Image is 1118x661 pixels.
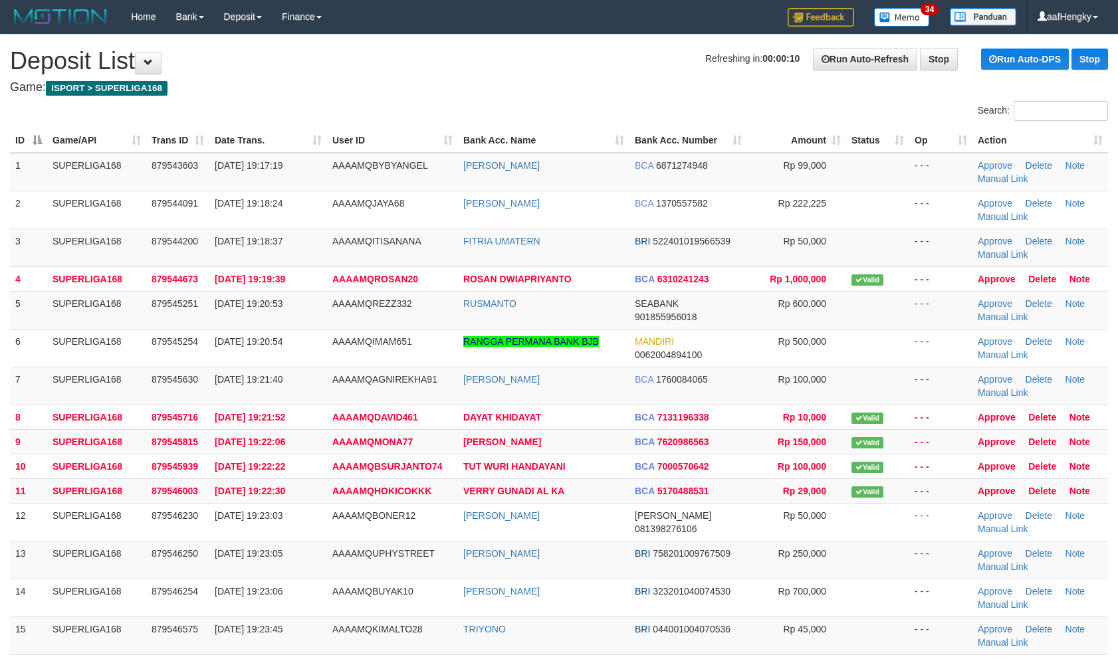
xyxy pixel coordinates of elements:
span: 879545630 [152,374,198,385]
span: AAAAMQBONER12 [332,510,415,521]
td: SUPERLIGA168 [47,478,146,503]
a: Delete [1026,236,1052,246]
span: 879546250 [152,548,198,559]
span: Copy 522401019566539 to clipboard [653,236,730,246]
td: SUPERLIGA168 [47,229,146,266]
a: Note [1065,624,1085,634]
span: [DATE] 19:23:03 [215,510,282,521]
td: - - - [909,266,972,291]
img: panduan.png [950,8,1016,26]
span: ISPORT > SUPERLIGA168 [46,81,168,96]
a: Stop [1071,48,1108,70]
span: 879545254 [152,336,198,347]
a: Manual Link [978,173,1028,184]
span: 879545716 [152,412,198,423]
a: DAYAT KHIDAYAT [463,412,541,423]
span: 879543603 [152,160,198,171]
span: AAAAMQITISANANA [332,236,421,246]
a: Approve [978,548,1012,559]
a: [PERSON_NAME] [463,198,540,209]
span: BCA [635,486,655,496]
td: 6 [10,329,47,367]
a: Manual Link [978,211,1028,222]
span: 879546003 [152,486,198,496]
td: SUPERLIGA168 [47,541,146,579]
span: Valid transaction [851,486,883,498]
span: Rp 99,000 [783,160,826,171]
span: AAAAMQUPHYSTREET [332,548,435,559]
a: Manual Link [978,387,1028,398]
a: Note [1065,160,1085,171]
a: Delete [1026,374,1052,385]
a: Note [1065,586,1085,597]
td: SUPERLIGA168 [47,329,146,367]
a: Note [1065,198,1085,209]
span: AAAAMQAGNIREKHA91 [332,374,437,385]
td: 12 [10,503,47,541]
span: BRI [635,236,650,246]
span: [PERSON_NAME] [635,510,711,521]
a: [PERSON_NAME] [463,436,541,447]
span: BRI [635,624,650,634]
a: Delete [1028,436,1056,447]
a: Note [1069,486,1090,496]
span: 879544200 [152,236,198,246]
th: Date Trans.: activate to sort column ascending [209,128,327,153]
a: Manual Link [978,637,1028,648]
a: Note [1065,548,1085,559]
span: AAAAMQHOKICOKKK [332,486,431,496]
span: Rp 600,000 [778,298,826,309]
span: [DATE] 19:21:40 [215,374,282,385]
td: SUPERLIGA168 [47,191,146,229]
td: - - - [909,367,972,405]
span: Copy 7131196338 to clipboard [657,412,709,423]
span: [DATE] 19:22:22 [215,461,285,472]
a: [PERSON_NAME] [463,548,540,559]
td: 9 [10,429,47,454]
a: Note [1069,274,1090,284]
a: Approve [978,274,1016,284]
td: - - - [909,191,972,229]
span: AAAAMQROSAN20 [332,274,418,284]
span: Rp 222,225 [778,198,826,209]
span: Copy 7620986563 to clipboard [657,436,709,447]
strong: 00:00:10 [762,53,800,64]
td: - - - [909,503,972,541]
a: Delete [1026,198,1052,209]
a: [PERSON_NAME] [463,586,540,597]
a: [PERSON_NAME] [463,160,540,171]
a: Note [1069,412,1090,423]
span: BCA [635,461,655,472]
td: - - - [909,429,972,454]
a: Run Auto-DPS [981,48,1069,70]
a: Delete [1026,160,1052,171]
td: - - - [909,541,972,579]
a: RANGGA PERMANA BANK BJB [463,336,599,347]
span: Copy 081398276106 to clipboard [635,523,697,534]
a: TUT WURI HANDAYANI [463,461,566,472]
a: VERRY GUNADI AL KA [463,486,564,496]
span: SEABANK [635,298,679,309]
td: 1 [10,153,47,191]
a: Note [1065,236,1085,246]
input: Search: [1014,101,1108,121]
th: Trans ID: activate to sort column ascending [146,128,209,153]
a: Approve [978,586,1012,597]
th: Game/API: activate to sort column ascending [47,128,146,153]
td: SUPERLIGA168 [47,429,146,454]
a: Approve [978,412,1016,423]
td: - - - [909,478,972,503]
h1: Deposit List [10,48,1108,74]
span: BCA [635,374,653,385]
a: [PERSON_NAME] [463,374,540,385]
a: Delete [1028,486,1056,496]
td: SUPERLIGA168 [47,153,146,191]
th: ID: activate to sort column descending [10,128,47,153]
a: Note [1069,461,1090,472]
span: [DATE] 19:22:06 [215,436,285,447]
td: 13 [10,541,47,579]
span: [DATE] 19:22:30 [215,486,285,496]
span: MANDIRI [635,336,674,347]
span: BCA [635,412,655,423]
td: SUPERLIGA168 [47,266,146,291]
